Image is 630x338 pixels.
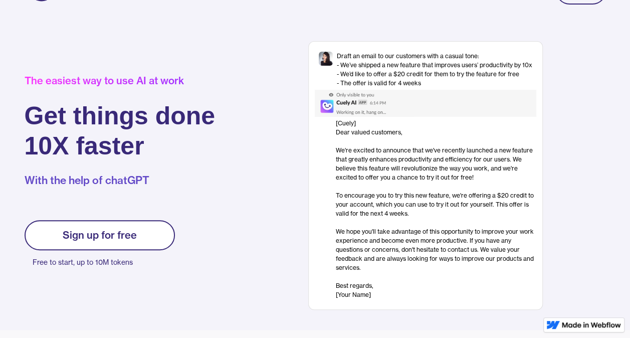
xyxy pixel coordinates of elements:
p: Free to start, up to 10M tokens [33,255,175,269]
div: Draft an email to our customers with a casual tone: - We’ve shipped a new feature that improves u... [337,52,532,88]
h1: Get things done 10X faster [25,101,216,161]
p: With the help of chatGPT [25,173,216,188]
div: Sign up for free [63,229,137,241]
div: [Cuely] Dear valued customers, ‍ We're excited to announce that we've recently launched a new fea... [336,119,536,299]
div: The easiest way to use AI at work [25,75,216,87]
img: Made in Webflow [562,322,621,328]
a: Sign up for free [25,220,175,250]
